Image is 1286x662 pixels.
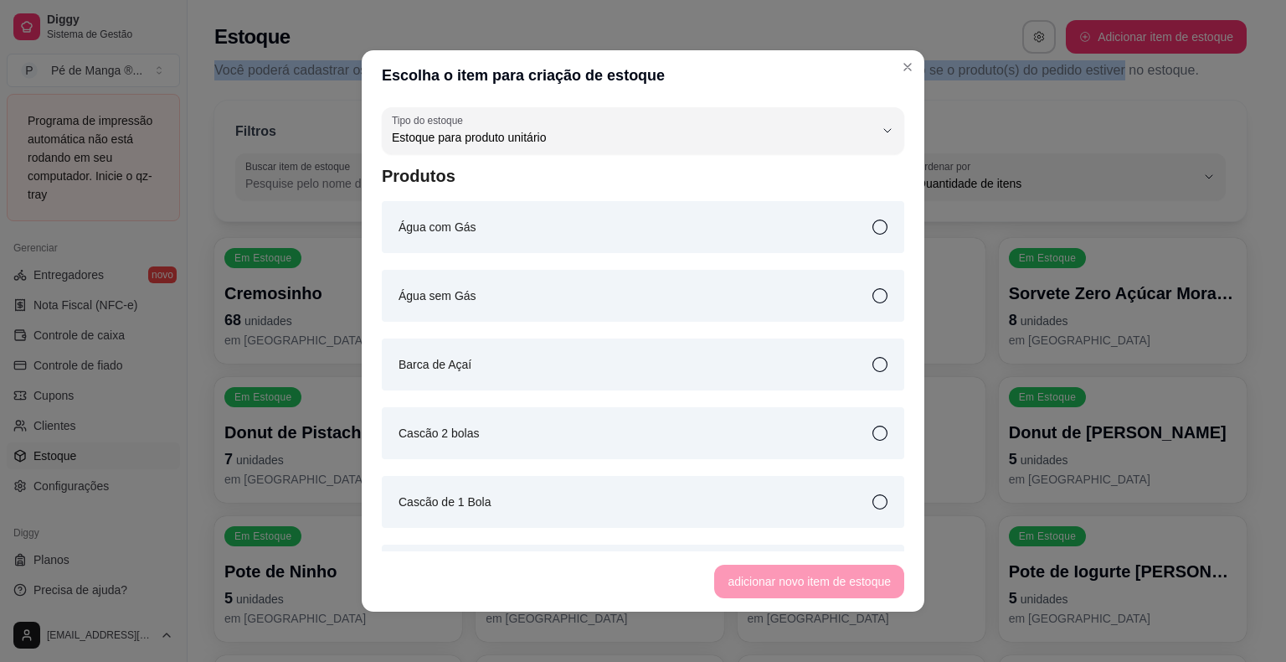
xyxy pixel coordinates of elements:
header: Escolha o item para criação de estoque [362,50,924,101]
span: Estoque para produto unitário [392,129,874,146]
article: Cascão de 1 Bola [399,493,491,511]
article: Produtos [382,164,904,188]
button: Close [894,54,921,80]
article: Cascão 2 bolas [399,424,480,442]
label: Tipo do estoque [392,113,469,127]
article: Barca de Açaí [399,355,471,374]
article: Água com Gás [399,218,476,236]
button: Tipo do estoqueEstoque para produto unitário [382,107,904,154]
article: Água sem Gás [399,287,476,305]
